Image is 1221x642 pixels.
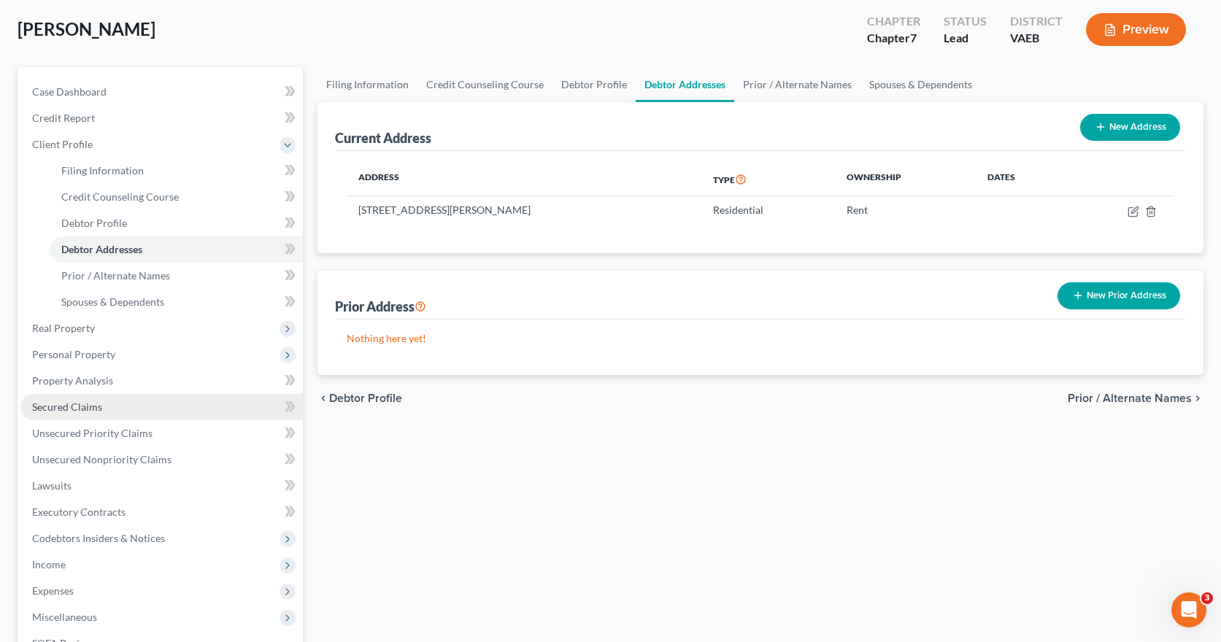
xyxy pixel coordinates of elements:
div: Chapter [867,30,920,47]
span: Debtor Addresses [61,243,142,255]
a: Unsecured Nonpriority Claims [20,446,303,473]
a: Debtor Addresses [50,236,303,263]
span: Credit Counseling Course [61,190,179,203]
a: Debtor Addresses [636,67,734,102]
span: Debtor Profile [61,217,127,229]
button: chevron_left Debtor Profile [317,392,402,404]
span: 3 [1201,592,1213,604]
a: Spouses & Dependents [860,67,981,102]
span: Personal Property [32,348,115,360]
div: Current Address [335,129,431,147]
th: Ownership [835,163,977,196]
a: Lawsuits [20,473,303,499]
td: Rent [835,196,977,224]
a: Case Dashboard [20,79,303,105]
td: [STREET_ADDRESS][PERSON_NAME] [347,196,701,224]
span: Credit Report [32,112,95,124]
div: Prior Address [335,298,426,315]
a: Spouses & Dependents [50,289,303,315]
a: Unsecured Priority Claims [20,420,303,446]
span: Income [32,558,66,571]
a: Secured Claims [20,394,303,420]
i: chevron_right [1192,392,1203,404]
span: Client Profile [32,138,93,150]
span: Unsecured Priority Claims [32,427,153,439]
button: New Address [1080,114,1180,141]
a: Prior / Alternate Names [50,263,303,289]
th: Type [701,163,835,196]
a: Credit Report [20,105,303,131]
div: Lead [944,30,987,47]
a: Property Analysis [20,368,303,394]
span: Expenses [32,584,74,597]
span: Case Dashboard [32,85,107,98]
span: Miscellaneous [32,611,97,623]
div: Chapter [867,13,920,30]
span: Real Property [32,322,95,334]
a: Debtor Profile [552,67,636,102]
span: Filing Information [61,164,144,177]
span: Lawsuits [32,479,72,492]
th: Dates [976,163,1068,196]
div: VAEB [1010,30,1063,47]
a: Prior / Alternate Names [734,67,860,102]
a: Filing Information [50,158,303,184]
button: Preview [1086,13,1186,46]
div: Status [944,13,987,30]
span: Secured Claims [32,401,102,413]
span: Executory Contracts [32,506,126,518]
span: Codebtors Insiders & Notices [32,532,165,544]
a: Debtor Profile [50,210,303,236]
a: Filing Information [317,67,417,102]
iframe: Intercom live chat [1171,592,1206,627]
a: Credit Counseling Course [417,67,552,102]
div: District [1010,13,1063,30]
p: Nothing here yet! [347,331,1174,346]
i: chevron_left [317,392,329,404]
th: Address [347,163,701,196]
button: New Prior Address [1058,282,1180,309]
span: Debtor Profile [329,392,402,404]
span: [PERSON_NAME] [18,18,155,39]
a: Executory Contracts [20,499,303,525]
td: Residential [701,196,835,224]
span: Prior / Alternate Names [1068,392,1192,404]
span: 7 [910,31,917,45]
span: Spouses & Dependents [61,295,164,308]
span: Property Analysis [32,374,113,387]
span: Prior / Alternate Names [61,269,170,282]
a: Credit Counseling Course [50,184,303,210]
span: Unsecured Nonpriority Claims [32,453,172,465]
button: Prior / Alternate Names chevron_right [1068,392,1203,404]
